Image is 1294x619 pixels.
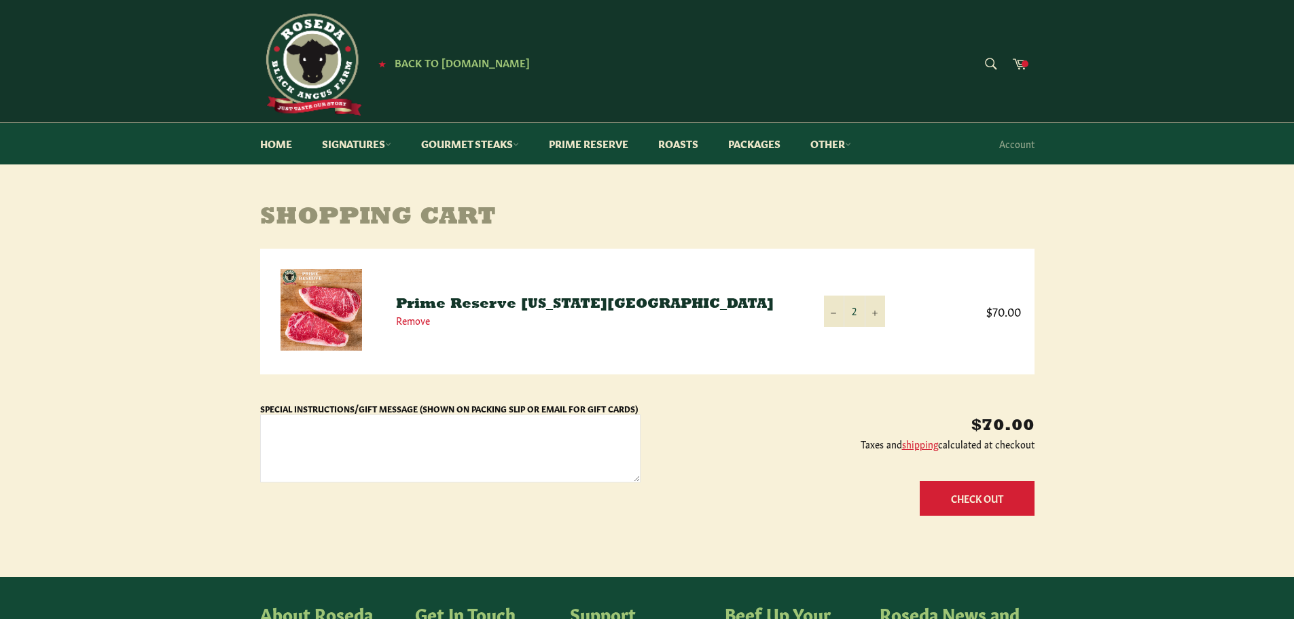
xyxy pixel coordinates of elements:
[260,14,362,116] img: Roseda Beef
[281,269,362,351] img: Prime Reserve New York Strip
[645,123,712,164] a: Roasts
[260,403,638,414] label: Special Instructions/Gift Message (Shown on Packing Slip or Email for Gift Cards)
[715,123,794,164] a: Packages
[824,296,844,326] button: Reduce item quantity by one
[654,438,1035,450] p: Taxes and calculated at checkout
[396,298,774,311] a: Prime Reserve [US_STATE][GEOGRAPHIC_DATA]
[920,481,1035,516] button: Check Out
[865,296,885,326] button: Increase item quantity by one
[992,124,1041,164] a: Account
[912,303,1021,319] span: $70.00
[372,58,530,69] a: ★ Back to [DOMAIN_NAME]
[535,123,642,164] a: Prime Reserve
[308,123,405,164] a: Signatures
[408,123,533,164] a: Gourmet Steaks
[395,55,530,69] span: Back to [DOMAIN_NAME]
[260,205,1035,232] h1: Shopping Cart
[797,123,865,164] a: Other
[378,58,386,69] span: ★
[654,415,1035,438] p: $70.00
[396,313,430,327] a: Remove
[902,437,938,450] a: shipping
[247,123,306,164] a: Home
